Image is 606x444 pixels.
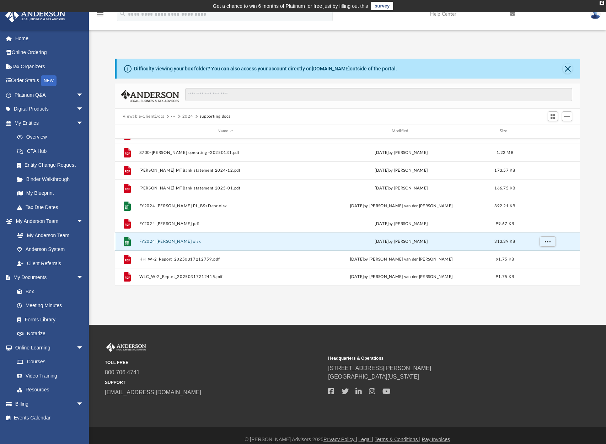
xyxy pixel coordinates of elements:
span: arrow_drop_down [76,88,91,102]
a: 800.706.4741 [105,369,140,375]
button: [PERSON_NAME] MTBank statement 2025-01.pdf [139,186,312,191]
button: 2024 [182,113,193,120]
a: Tax Due Dates [10,200,94,214]
button: HH_W-2_Report_20250317212759.pdf [139,257,312,262]
i: menu [96,10,104,18]
a: Box [10,284,87,299]
small: SUPPORT [105,379,323,386]
div: [DATE] by [PERSON_NAME] van der [PERSON_NAME] [315,203,488,209]
span: arrow_drop_down [76,397,91,411]
a: Entity Change Request [10,158,94,172]
img: User Pic [590,9,601,19]
a: Online Learningarrow_drop_down [5,341,91,355]
a: Pay Invoices [422,437,450,442]
button: [PERSON_NAME] MTBank statement 2024-12.pdf [139,168,312,173]
div: Difficulty viewing your box folder? You can also access your account directly on outside of the p... [134,65,397,73]
span: arrow_drop_down [76,271,91,285]
div: [DATE] by [PERSON_NAME] [315,185,488,191]
a: [DOMAIN_NAME] [312,66,350,71]
img: Anderson Advisors Platinum Portal [3,9,68,22]
span: 91.75 KB [496,275,514,279]
a: Overview [10,130,94,144]
button: Add [562,111,573,121]
a: My Anderson Teamarrow_drop_down [5,214,91,229]
button: Switch to Grid View [548,111,558,121]
a: Events Calendar [5,411,94,425]
div: © [PERSON_NAME] Advisors 2025 [89,436,606,443]
span: arrow_drop_down [76,214,91,229]
i: search [119,10,127,17]
a: My Entitiesarrow_drop_down [5,116,94,130]
a: Billingarrow_drop_down [5,397,94,411]
div: [DATE] by [PERSON_NAME] [315,149,488,156]
small: Headquarters & Operations [328,355,546,362]
div: [DATE] by [PERSON_NAME] van der [PERSON_NAME] [315,274,488,280]
a: CTA Hub [10,144,94,158]
div: close [600,1,604,5]
a: My Anderson Team [10,228,87,242]
button: FY2024 [PERSON_NAME] PL_BS+Depr.xlsx [139,204,312,208]
div: [DATE] by [PERSON_NAME] [315,167,488,173]
a: Privacy Policy | [323,437,357,442]
a: Courses [10,355,91,369]
span: 1.22 MB [497,150,513,154]
input: Search files and folders [185,88,572,101]
a: Order StatusNEW [5,74,94,88]
a: Terms & Conditions | [375,437,420,442]
img: Anderson Advisors Platinum Portal [105,343,148,352]
span: 313.39 KB [494,239,515,243]
div: id [118,128,136,134]
a: [EMAIL_ADDRESS][DOMAIN_NAME] [105,389,201,395]
span: arrow_drop_down [76,102,91,117]
span: 99.67 KB [496,221,514,225]
button: Close [563,64,573,74]
a: My Documentsarrow_drop_down [5,271,91,285]
div: [DATE] by [PERSON_NAME] van der [PERSON_NAME] [315,256,488,262]
a: My Blueprint [10,186,91,200]
div: [DATE] by [PERSON_NAME] [315,238,488,245]
span: 166.75 KB [494,186,515,190]
a: [STREET_ADDRESS][PERSON_NAME] [328,365,431,371]
span: 392.21 KB [494,204,515,208]
button: ··· [171,113,176,120]
a: Online Ordering [5,46,94,60]
span: 91.75 KB [496,257,514,261]
a: Legal | [359,437,374,442]
div: NEW [41,75,57,86]
a: Video Training [10,369,87,383]
a: Notarize [10,327,91,341]
div: Name [139,128,311,134]
div: [DATE] by [PERSON_NAME] [315,220,488,227]
a: menu [96,14,104,18]
span: arrow_drop_down [76,341,91,355]
a: Resources [10,383,91,397]
a: Client Referrals [10,256,91,271]
div: Modified [315,128,487,134]
div: id [522,128,572,134]
button: More options [539,236,556,247]
span: 173.57 KB [494,168,515,172]
a: Forms Library [10,312,87,327]
button: FY2024 [PERSON_NAME].xlsx [139,239,312,244]
a: Digital Productsarrow_drop_down [5,102,94,116]
a: Binder Walkthrough [10,172,94,186]
a: Tax Organizers [5,59,94,74]
div: Size [490,128,519,134]
button: FY2024 [PERSON_NAME].pdf [139,221,312,226]
button: supporting docs [200,113,231,120]
div: Get a chance to win 6 months of Platinum for free just by filling out this [213,2,368,10]
a: Platinum Q&Aarrow_drop_down [5,88,94,102]
div: grid [115,139,580,286]
button: Viewable-ClientDocs [123,113,165,120]
a: Meeting Minutes [10,299,91,313]
a: Home [5,31,94,46]
a: Anderson System [10,242,91,257]
a: survey [371,2,393,10]
button: WLC_W-2_Report_20250317212415.pdf [139,274,312,279]
a: [GEOGRAPHIC_DATA][US_STATE] [328,374,419,380]
button: 8700-[PERSON_NAME] operating -20250131.pdf [139,150,312,155]
small: TOLL FREE [105,359,323,366]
